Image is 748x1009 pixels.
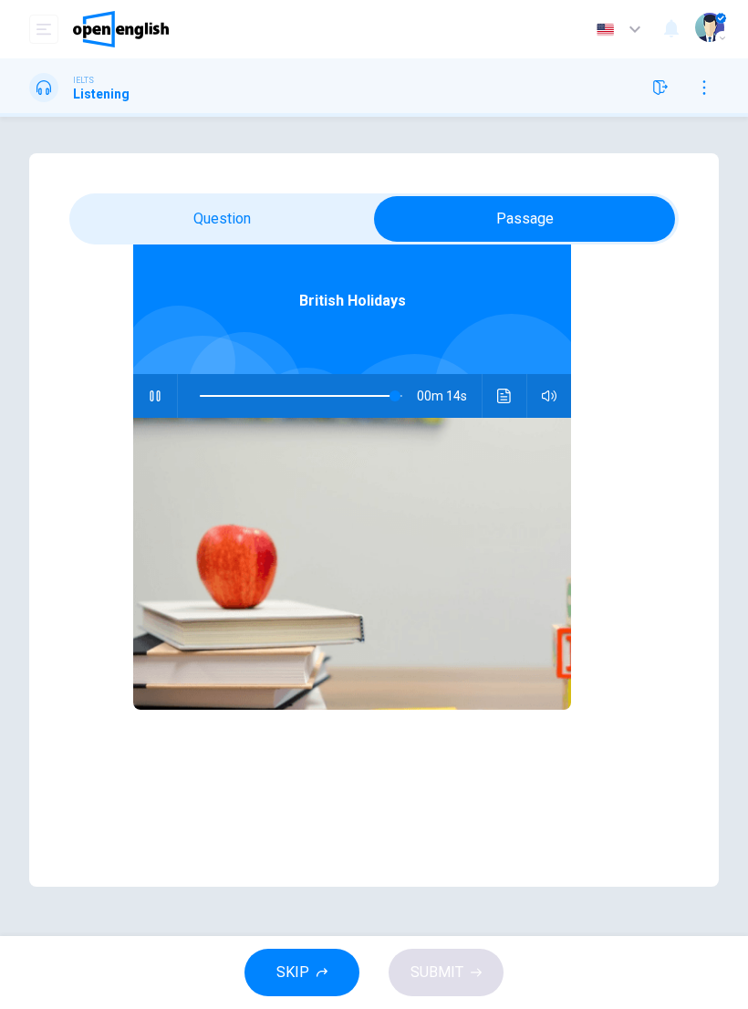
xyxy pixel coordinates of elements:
button: Click to see the audio transcription [490,374,519,418]
img: Profile picture [695,13,724,42]
img: OpenEnglish logo [73,11,169,47]
span: IELTS [73,74,94,87]
button: open mobile menu [29,15,58,44]
span: 00m 14s [417,374,482,418]
h1: Listening [73,87,130,101]
span: SKIP [276,960,309,985]
img: British Holidays [133,418,571,710]
button: SKIP [244,949,359,996]
span: British Holidays [299,290,406,312]
img: en [594,23,617,36]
